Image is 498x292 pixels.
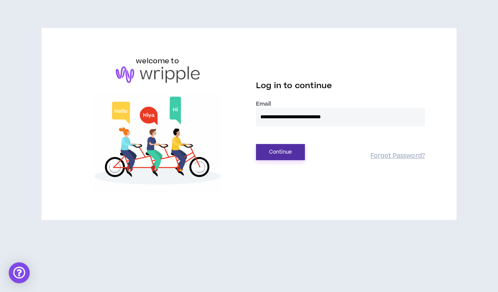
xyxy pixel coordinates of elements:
[256,80,332,91] span: Log in to continue
[256,144,305,160] button: Continue
[370,152,425,160] a: Forgot Password?
[9,262,30,283] div: Open Intercom Messenger
[73,92,242,192] img: Welcome to Wripple
[256,100,425,108] label: Email
[136,56,179,66] h6: welcome to
[116,66,200,83] img: logo-brand.png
